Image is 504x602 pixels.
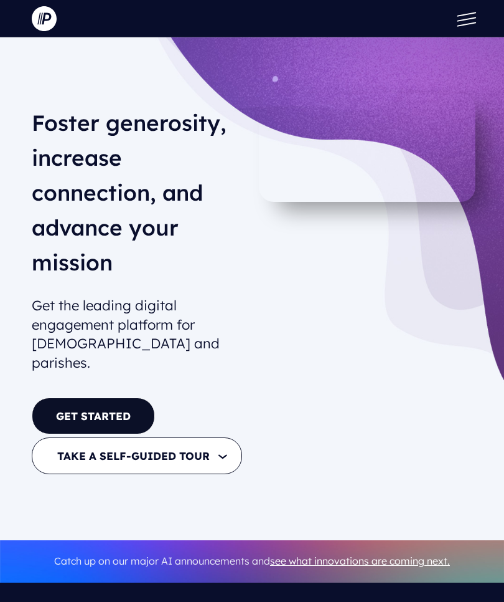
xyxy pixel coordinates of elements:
h2: Get the leading digital engagement platform for [DEMOGRAPHIC_DATA] and parishes. [32,291,242,378]
a: see what innovations are coming next. [270,555,450,567]
h1: Foster generosity, increase connection, and advance your mission [32,105,242,290]
p: Catch up on our major AI announcements and [32,548,472,575]
a: GET STARTED [32,398,155,434]
button: TAKE A SELF-GUIDED TOUR [32,437,242,474]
